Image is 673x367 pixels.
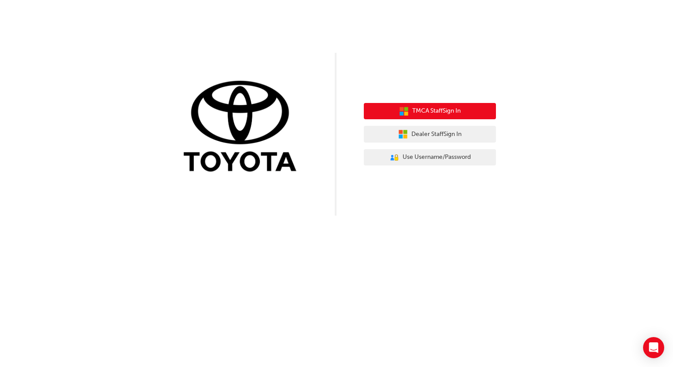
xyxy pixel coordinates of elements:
[411,129,462,139] span: Dealer Staff Sign In
[403,152,471,162] span: Use Username/Password
[364,149,496,166] button: Use Username/Password
[643,337,664,358] div: Open Intercom Messenger
[364,103,496,120] button: TMCA StaffSign In
[364,126,496,143] button: Dealer StaffSign In
[177,79,309,176] img: Trak
[412,106,461,116] span: TMCA Staff Sign In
